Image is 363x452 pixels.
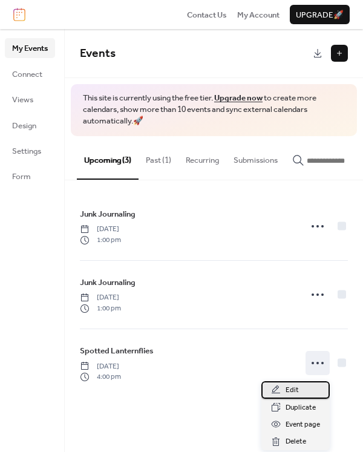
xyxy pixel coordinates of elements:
[187,8,227,21] a: Contact Us
[12,94,33,106] span: Views
[214,90,263,106] a: Upgrade now
[286,419,320,431] span: Event page
[80,224,121,235] span: [DATE]
[83,93,345,127] span: This site is currently using the free tier. to create more calendars, show more than 10 events an...
[187,9,227,21] span: Contact Us
[80,208,136,221] a: Junk Journaling
[80,277,136,289] span: Junk Journaling
[13,8,25,21] img: logo
[139,136,178,179] button: Past (1)
[178,136,226,179] button: Recurring
[12,120,36,132] span: Design
[5,141,55,160] a: Settings
[5,116,55,135] a: Design
[237,8,280,21] a: My Account
[290,5,350,24] button: Upgrade🚀
[80,344,154,358] a: Spotted Lanternflies
[5,166,55,186] a: Form
[80,303,121,314] span: 1:00 pm
[286,384,299,396] span: Edit
[5,90,55,109] a: Views
[77,136,139,180] button: Upcoming (3)
[80,345,154,357] span: Spotted Lanternflies
[226,136,285,179] button: Submissions
[80,372,121,382] span: 4:00 pm
[296,9,344,21] span: Upgrade 🚀
[80,235,121,246] span: 1:00 pm
[237,9,280,21] span: My Account
[12,42,48,54] span: My Events
[80,42,116,65] span: Events
[80,208,136,220] span: Junk Journaling
[5,64,55,84] a: Connect
[286,436,306,448] span: Delete
[80,276,136,289] a: Junk Journaling
[80,361,121,372] span: [DATE]
[80,292,121,303] span: [DATE]
[12,68,42,80] span: Connect
[12,145,41,157] span: Settings
[5,38,55,57] a: My Events
[12,171,31,183] span: Form
[286,402,316,414] span: Duplicate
